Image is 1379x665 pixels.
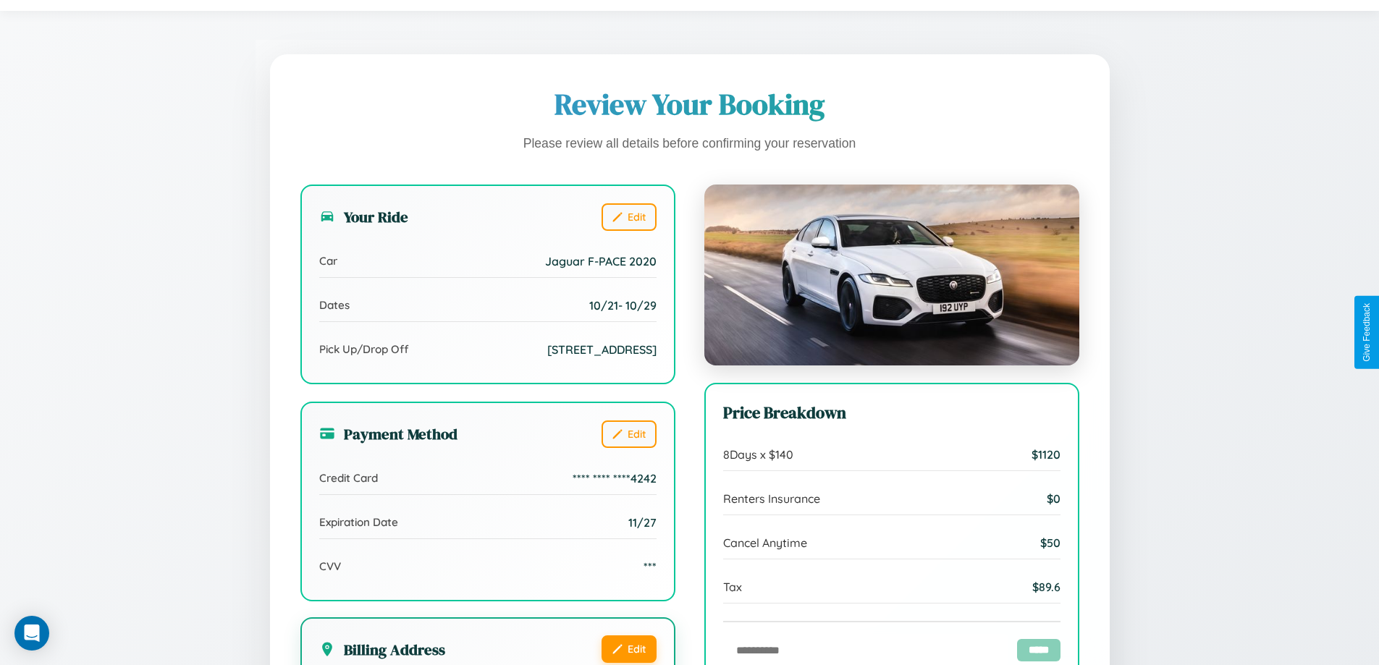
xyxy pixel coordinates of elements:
[300,132,1079,156] p: Please review all details before confirming your reservation
[723,535,807,550] span: Cancel Anytime
[319,515,398,529] span: Expiration Date
[319,639,445,660] h3: Billing Address
[319,254,337,268] span: Car
[1032,447,1060,462] span: $ 1120
[723,447,793,462] span: 8 Days x $ 140
[1032,580,1060,594] span: $ 89.6
[602,635,657,663] button: Edit
[545,254,657,268] span: Jaguar F-PACE 2020
[1047,491,1060,506] span: $ 0
[602,420,657,448] button: Edit
[547,342,657,357] span: [STREET_ADDRESS]
[602,203,657,231] button: Edit
[319,342,409,356] span: Pick Up/Drop Off
[300,85,1079,124] h1: Review Your Booking
[319,471,378,485] span: Credit Card
[319,559,341,573] span: CVV
[723,402,1060,424] h3: Price Breakdown
[319,298,350,312] span: Dates
[589,298,657,313] span: 10 / 21 - 10 / 29
[723,580,742,594] span: Tax
[14,616,49,651] div: Open Intercom Messenger
[1362,303,1372,362] div: Give Feedback
[319,423,457,444] h3: Payment Method
[1040,535,1060,550] span: $ 50
[319,206,408,227] h3: Your Ride
[704,185,1079,365] img: Jaguar F-PACE
[628,515,657,530] span: 11/27
[723,491,820,506] span: Renters Insurance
